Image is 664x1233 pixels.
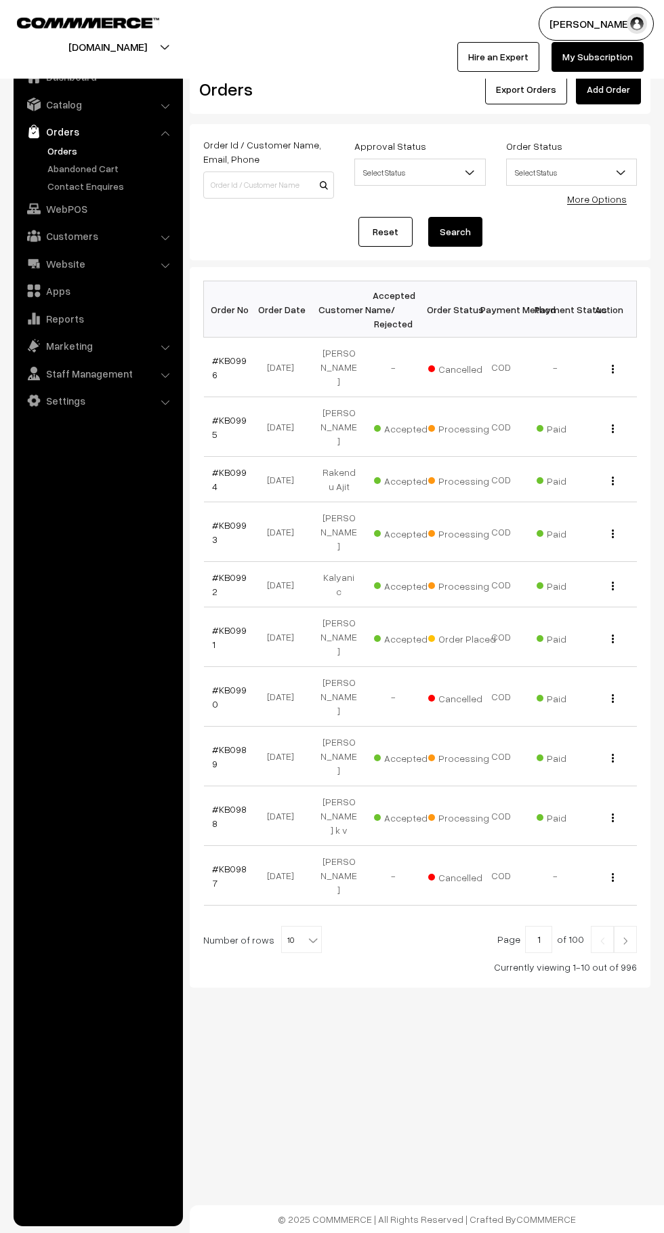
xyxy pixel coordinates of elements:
[612,424,614,433] img: Menu
[374,807,442,825] span: Accepted
[366,338,420,397] td: -
[428,418,496,436] span: Processing
[537,575,604,593] span: Paid
[312,457,366,502] td: Rakendu Ajit
[612,365,614,373] img: Menu
[612,873,614,882] img: Menu
[537,628,604,646] span: Paid
[552,42,644,72] a: My Subscription
[358,217,413,247] a: Reset
[537,470,604,488] span: Paid
[507,161,636,184] span: Select Status
[619,937,631,945] img: Right
[612,813,614,822] img: Menu
[257,846,312,906] td: [DATE]
[539,7,654,41] button: [PERSON_NAME]…
[537,807,604,825] span: Paid
[528,281,583,338] th: Payment Status
[474,457,528,502] td: COD
[44,179,178,193] a: Contact Enquires
[354,139,426,153] label: Approval Status
[374,628,442,646] span: Accepted
[257,562,312,607] td: [DATE]
[212,355,247,380] a: #KB0996
[312,502,366,562] td: [PERSON_NAME]
[203,960,637,974] div: Currently viewing 1-10 out of 996
[257,338,312,397] td: [DATE]
[366,667,420,727] td: -
[374,523,442,541] span: Accepted
[203,138,334,166] label: Order Id / Customer Name, Email, Phone
[474,727,528,786] td: COD
[612,634,614,643] img: Menu
[428,575,496,593] span: Processing
[576,75,641,104] a: Add Order
[312,846,366,906] td: [PERSON_NAME]
[199,79,333,100] h2: Orders
[212,571,247,597] a: #KB0992
[17,361,178,386] a: Staff Management
[457,42,539,72] a: Hire an Expert
[257,786,312,846] td: [DATE]
[257,727,312,786] td: [DATE]
[17,388,178,413] a: Settings
[212,519,247,545] a: #KB0993
[212,414,247,440] a: #KB0995
[474,846,528,906] td: COD
[312,667,366,727] td: [PERSON_NAME]
[537,523,604,541] span: Paid
[21,30,194,64] button: [DOMAIN_NAME]
[374,418,442,436] span: Accepted
[374,470,442,488] span: Accepted
[612,529,614,538] img: Menu
[312,607,366,667] td: [PERSON_NAME]
[428,470,496,488] span: Processing
[257,667,312,727] td: [DATE]
[537,418,604,436] span: Paid
[17,18,159,28] img: COMMMERCE
[17,279,178,303] a: Apps
[366,846,420,906] td: -
[17,251,178,276] a: Website
[627,14,647,34] img: user
[212,803,247,829] a: #KB0988
[485,75,567,104] button: Export Orders
[428,867,496,885] span: Cancelled
[420,281,474,338] th: Order Status
[528,846,583,906] td: -
[612,694,614,703] img: Menu
[17,119,178,144] a: Orders
[17,92,178,117] a: Catalog
[354,159,485,186] span: Select Status
[257,281,312,338] th: Order Date
[17,306,178,331] a: Reports
[17,224,178,248] a: Customers
[281,926,322,953] span: 10
[612,582,614,590] img: Menu
[312,281,366,338] th: Customer Name
[474,562,528,607] td: COD
[428,807,496,825] span: Processing
[190,1205,664,1233] footer: © 2025 COMMMERCE | All Rights Reserved | Crafted By
[366,281,420,338] th: Accepted / Rejected
[583,281,637,338] th: Action
[428,217,482,247] button: Search
[203,171,334,199] input: Order Id / Customer Name / Customer Email / Customer Phone
[506,139,562,153] label: Order Status
[282,927,321,954] span: 10
[312,397,366,457] td: [PERSON_NAME]
[204,281,258,338] th: Order No
[596,937,608,945] img: Left
[557,933,584,945] span: of 100
[17,14,136,30] a: COMMMERCE
[312,786,366,846] td: [PERSON_NAME] k v
[17,333,178,358] a: Marketing
[44,161,178,176] a: Abandoned Cart
[474,338,528,397] td: COD
[312,727,366,786] td: [PERSON_NAME]
[212,744,247,769] a: #KB0989
[497,933,520,945] span: Page
[212,863,247,889] a: #KB0987
[312,338,366,397] td: [PERSON_NAME]
[355,161,484,184] span: Select Status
